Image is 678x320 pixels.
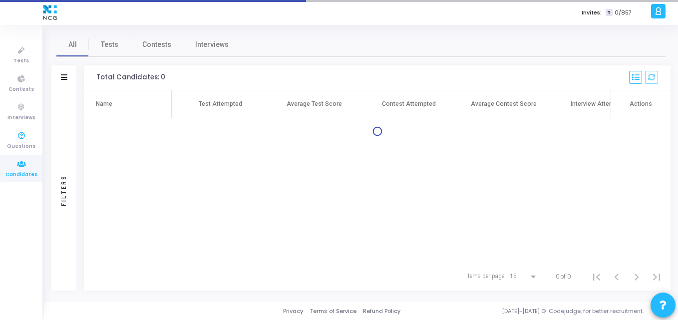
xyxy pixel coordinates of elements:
button: Next page [627,267,647,287]
div: Filters [59,135,68,245]
span: Contests [8,85,34,94]
th: Actions [611,90,671,118]
span: Interviews [7,114,35,122]
th: Contest Attempted [361,90,456,118]
a: Terms of Service [310,307,356,316]
button: Last page [647,267,667,287]
div: [DATE]-[DATE] © Codejudge, for better recruitment. [400,307,666,316]
div: Name [96,99,112,108]
th: Average Contest Score [456,90,551,118]
div: Items per page: [466,272,506,281]
th: Test Attempted [172,90,267,118]
span: 0/857 [615,8,632,17]
th: Interview Attempted [551,90,646,118]
span: T [606,9,612,16]
span: Tests [13,57,29,65]
img: logo [40,2,59,22]
label: Invites: [582,8,602,17]
a: Privacy [283,307,303,316]
span: Interviews [195,39,229,50]
div: 0 of 0 [556,272,571,281]
span: Questions [7,142,35,151]
div: Total Candidates: 0 [96,73,165,81]
mat-select: Items per page: [510,273,538,280]
span: All [68,39,77,50]
th: Average Test Score [267,90,361,118]
span: Tests [101,39,118,50]
span: 15 [510,273,517,280]
button: Previous page [607,267,627,287]
span: Contests [142,39,171,50]
a: Refund Policy [363,307,400,316]
span: Candidates [5,171,37,179]
button: First page [587,267,607,287]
